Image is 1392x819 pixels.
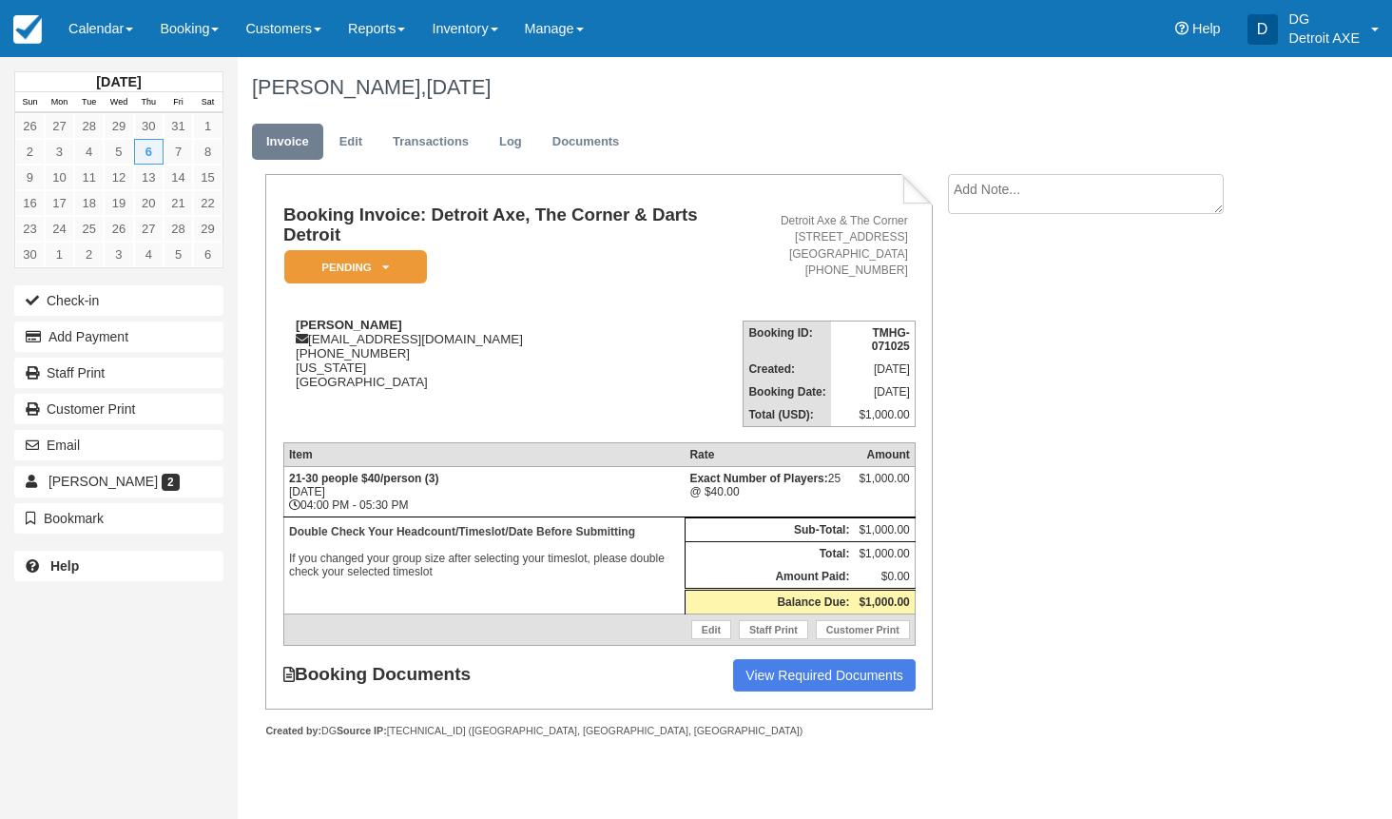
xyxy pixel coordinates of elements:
p: DG [1289,10,1360,29]
p: Detroit AXE [1289,29,1360,48]
th: Booking Date: [744,380,831,403]
a: 30 [134,113,164,139]
a: 18 [74,190,104,216]
a: 6 [134,139,164,165]
strong: Source IP: [337,725,387,736]
a: 14 [164,165,193,190]
a: 2 [15,139,45,165]
a: 5 [164,242,193,267]
a: 9 [15,165,45,190]
h1: [PERSON_NAME], [252,76,1267,99]
h1: Booking Invoice: Detroit Axe, The Corner & Darts Detroit [283,205,743,244]
button: Add Payment [14,322,223,352]
a: Staff Print [14,358,223,388]
th: Sun [15,92,45,113]
strong: Exact Number of Players [689,472,827,485]
td: $1,000.00 [831,403,916,427]
a: Help [14,551,223,581]
span: [DATE] [426,75,491,99]
b: Help [50,558,79,574]
a: [PERSON_NAME] 2 [14,466,223,497]
td: 25 @ $40.00 [685,466,854,517]
div: D [1247,14,1278,45]
a: 29 [193,216,222,242]
strong: 21-30 people $40/person (3) [289,472,438,485]
span: Help [1192,21,1221,36]
p: If you changed your group size after selecting your timeslot, please double check your selected t... [289,522,680,581]
a: 10 [45,165,74,190]
a: Documents [538,124,634,161]
a: 24 [45,216,74,242]
b: Double Check Your Headcount/Timeslot/Date Before Submitting [289,525,635,538]
strong: [DATE] [96,74,141,89]
img: checkfront-main-nav-mini-logo.png [13,15,42,44]
a: Edit [325,124,377,161]
a: 20 [134,190,164,216]
th: Tue [74,92,104,113]
button: Check-in [14,285,223,316]
th: Amount [854,442,915,466]
a: 3 [45,139,74,165]
a: 27 [134,216,164,242]
th: Sat [193,92,222,113]
td: [DATE] [831,358,916,380]
a: 21 [164,190,193,216]
a: 8 [193,139,222,165]
a: Edit [691,620,731,639]
a: Staff Print [739,620,808,639]
th: Rate [685,442,854,466]
a: 28 [164,216,193,242]
span: [PERSON_NAME] [48,474,158,489]
a: 5 [104,139,133,165]
a: 19 [104,190,133,216]
a: 2 [74,242,104,267]
a: 25 [74,216,104,242]
a: 3 [104,242,133,267]
a: 29 [104,113,133,139]
a: 13 [134,165,164,190]
a: 30 [15,242,45,267]
div: $1,000.00 [859,472,909,500]
a: 31 [164,113,193,139]
td: [DATE] 04:00 PM - 05:30 PM [283,466,685,517]
a: Pending [283,249,420,284]
a: Customer Print [816,620,910,639]
button: Email [14,430,223,460]
button: Bookmark [14,503,223,534]
th: Item [283,442,685,466]
th: Balance Due: [685,589,854,614]
th: Fri [164,92,193,113]
em: Pending [284,250,427,283]
a: 4 [134,242,164,267]
a: 15 [193,165,222,190]
i: Help [1175,22,1189,35]
div: DG [TECHNICAL_ID] ([GEOGRAPHIC_DATA], [GEOGRAPHIC_DATA], [GEOGRAPHIC_DATA]) [265,724,933,738]
a: 6 [193,242,222,267]
a: Invoice [252,124,323,161]
td: [DATE] [831,380,916,403]
a: View Required Documents [733,659,916,692]
a: 28 [74,113,104,139]
th: Sub-Total: [685,517,854,541]
a: Customer Print [14,394,223,424]
strong: Booking Documents [283,664,489,685]
strong: TMHG-071025 [872,326,910,353]
td: $1,000.00 [854,517,915,541]
th: Mon [45,92,74,113]
th: Booking ID: [744,321,831,358]
a: 1 [193,113,222,139]
a: Transactions [378,124,483,161]
th: Total: [685,541,854,565]
a: 22 [193,190,222,216]
a: 16 [15,190,45,216]
th: Thu [134,92,164,113]
td: $0.00 [854,565,915,590]
strong: Created by: [265,725,321,736]
a: Log [485,124,536,161]
a: 12 [104,165,133,190]
th: Created: [744,358,831,380]
strong: $1,000.00 [859,595,909,609]
a: 23 [15,216,45,242]
th: Wed [104,92,133,113]
th: Amount Paid: [685,565,854,590]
